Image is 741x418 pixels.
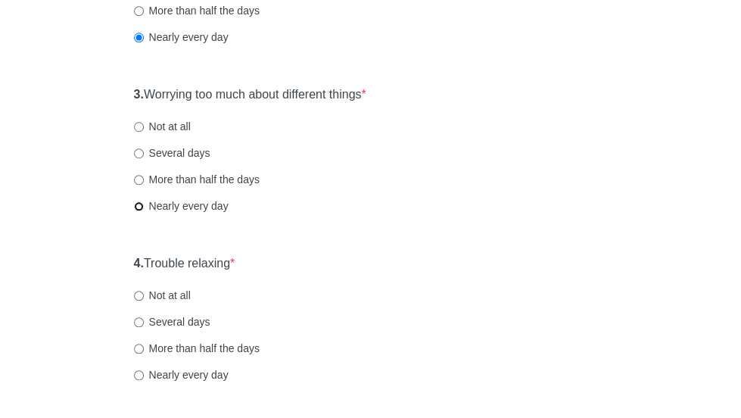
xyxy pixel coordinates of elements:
strong: 4. [134,257,144,270]
input: Nearly every day [134,201,144,211]
input: Several days [134,148,144,158]
label: Nearly every day [134,367,229,382]
label: Several days [134,145,210,161]
input: Not at all [134,122,144,132]
label: Nearly every day [134,198,229,214]
label: More than half the days [134,3,260,18]
label: Not at all [134,119,191,134]
label: Several days [134,314,210,329]
input: Not at all [134,291,144,301]
input: More than half the days [134,344,144,354]
input: Several days [134,317,144,327]
input: Nearly every day [134,33,144,42]
input: More than half the days [134,6,144,16]
label: More than half the days [134,172,260,187]
label: Worrying too much about different things [134,86,366,104]
label: Nearly every day [134,30,229,45]
input: More than half the days [134,175,144,185]
label: Not at all [134,288,191,303]
input: Nearly every day [134,370,144,380]
label: Trouble relaxing [134,255,235,273]
strong: 3. [134,88,144,101]
label: More than half the days [134,341,260,356]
